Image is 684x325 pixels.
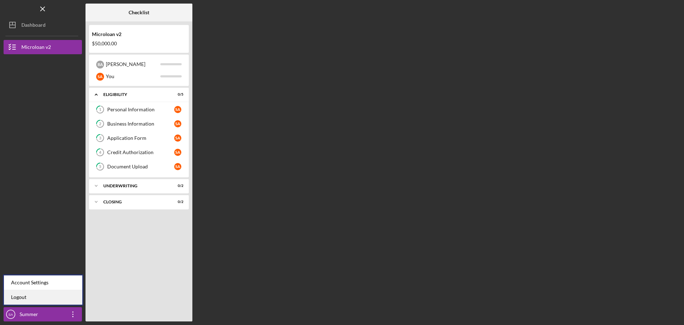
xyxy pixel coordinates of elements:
[4,275,82,290] div: Account Settings
[93,102,185,117] a: 1Personal InformationSA
[107,164,174,169] div: Document Upload
[174,163,181,170] div: S A
[171,92,183,97] div: 0 / 5
[171,184,183,188] div: 0 / 2
[107,149,174,155] div: Credit Authorization
[4,40,82,54] button: Microloan v2
[99,122,101,126] tspan: 2
[174,120,181,127] div: S A
[129,10,149,15] b: Checklist
[106,70,160,82] div: You
[107,121,174,127] div: Business Information
[9,313,13,316] text: SA
[93,117,185,131] a: 2Business InformationSA
[99,150,102,155] tspan: 4
[99,107,101,112] tspan: 1
[99,164,101,169] tspan: 5
[4,290,82,305] a: Logout
[106,58,160,70] div: [PERSON_NAME]
[107,107,174,112] div: Personal Information
[103,184,166,188] div: Underwriting
[4,307,82,321] button: SASummer [PERSON_NAME]
[99,136,101,141] tspan: 3
[103,200,166,204] div: Closing
[107,135,174,141] div: Application Form
[93,131,185,145] a: 3Application FormSA
[174,134,181,142] div: S A
[93,159,185,174] a: 5Document UploadSA
[21,40,51,56] div: Microloan v2
[92,41,186,46] div: $50,000.00
[174,149,181,156] div: S A
[93,145,185,159] a: 4Credit AuthorizationSA
[92,31,186,37] div: Microloan v2
[96,61,104,68] div: B A
[171,200,183,204] div: 0 / 2
[4,18,82,32] button: Dashboard
[174,106,181,113] div: S A
[21,18,46,34] div: Dashboard
[96,73,104,81] div: S A
[103,92,166,97] div: Eligibility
